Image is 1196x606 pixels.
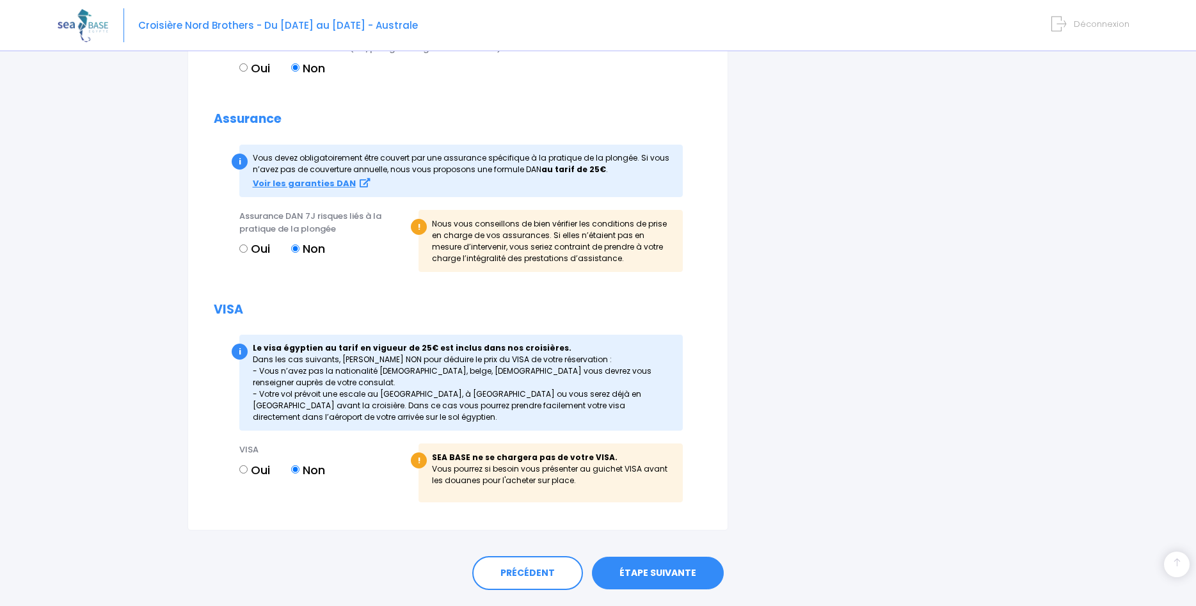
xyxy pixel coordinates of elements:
span: Déconnexion [1074,18,1129,30]
span: VISA [239,443,259,456]
input: Oui [239,63,248,72]
div: i [232,154,248,170]
label: Non [291,240,325,257]
label: Oui [239,240,270,257]
a: ÉTAPE SUIVANTE [592,557,724,590]
label: Non [291,60,325,77]
div: Dans les cas suivants, [PERSON_NAME] NON pour déduire le prix du VISA de votre réservation : - Vo... [239,335,683,431]
input: Non [291,465,299,474]
span: Demander à être encadré (8€/plongée à régler sur le bateau) [239,42,501,54]
a: Voir les garanties DAN [253,178,370,189]
div: ! [411,219,427,235]
div: i [232,344,248,360]
a: PRÉCÉDENT [472,556,583,591]
div: ! [411,452,427,468]
label: Oui [239,60,270,77]
div: Nous vous conseillons de bien vérifier les conditions de prise en charge de vos assurances. Si el... [419,210,683,271]
h2: Assurance [214,112,702,127]
div: Vous devez obligatoirement être couvert par une assurance spécifique à la pratique de la plong... [239,145,683,198]
strong: SEA BASE ne se chargera pas de votre VISA. [432,452,618,463]
label: Non [291,461,325,479]
span: Assurance DAN 7J risques liés à la pratique de la plongée [239,210,381,235]
strong: au tarif de 25€ [541,164,606,175]
p: Vous pourrez si besoin vous présenter au guichet VISA avant les douanes pour l'acheter sur place. [432,463,670,486]
strong: Voir les garanties DAN [253,177,356,189]
span: Croisière Nord Brothers - Du [DATE] au [DATE] - Australe [138,19,418,32]
input: Oui [239,244,248,253]
h2: VISA [214,303,702,317]
input: Non [291,244,299,253]
input: Non [291,63,299,72]
input: Oui [239,465,248,474]
label: Oui [239,461,270,479]
strong: Le visa égyptien au tarif en vigueur de 25€ est inclus dans nos croisières. [253,342,571,353]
